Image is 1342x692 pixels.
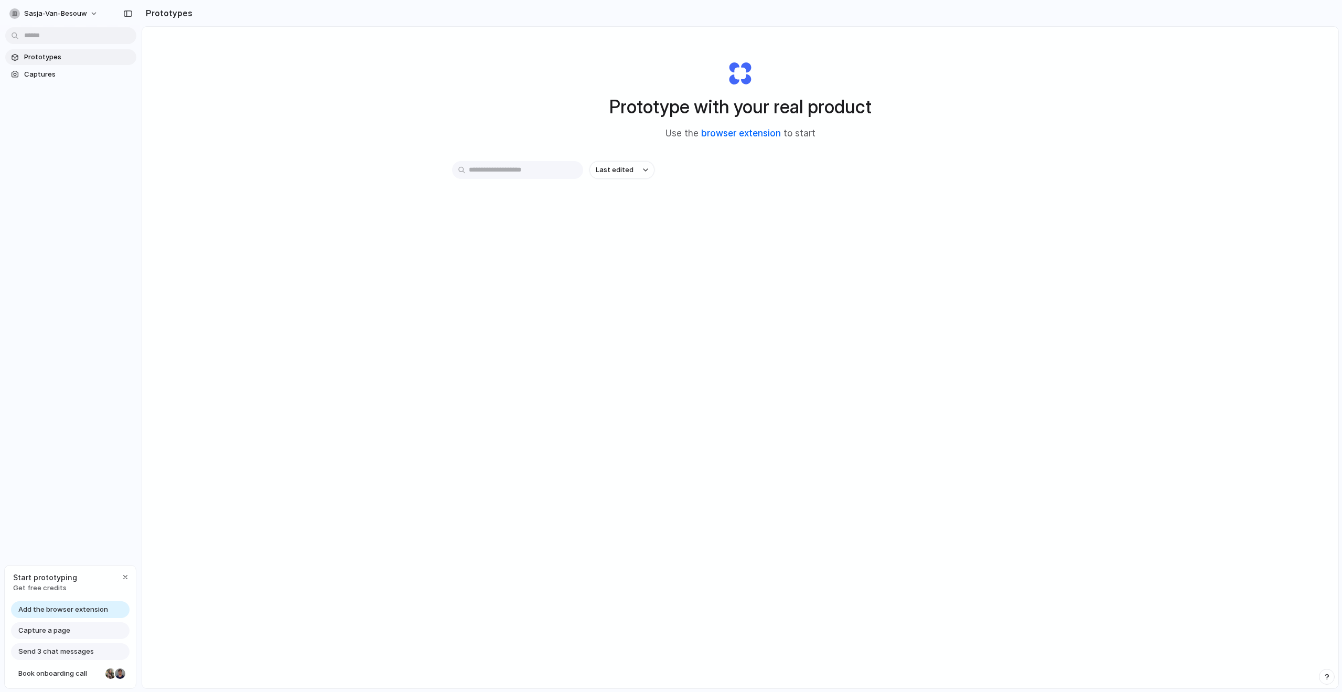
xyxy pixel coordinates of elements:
h2: Prototypes [142,7,192,19]
span: Add the browser extension [18,604,108,615]
span: Send 3 chat messages [18,646,94,657]
span: Use the to start [665,127,815,141]
a: Captures [5,67,136,82]
span: Capture a page [18,625,70,636]
span: Book onboarding call [18,668,101,679]
a: Prototypes [5,49,136,65]
button: sasja-van-besouw [5,5,103,22]
button: Last edited [589,161,654,179]
a: browser extension [701,128,781,139]
span: sasja-van-besouw [24,8,87,19]
div: Christian Iacullo [114,667,126,680]
h1: Prototype with your real product [609,93,872,121]
span: Prototypes [24,52,132,62]
span: Start prototyping [13,572,77,583]
div: Nicole Kubica [104,667,117,680]
span: Last edited [596,165,634,175]
a: Book onboarding call [11,665,130,682]
span: Captures [24,69,132,80]
span: Get free credits [13,583,77,593]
